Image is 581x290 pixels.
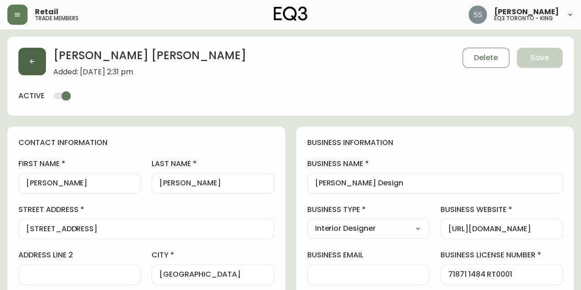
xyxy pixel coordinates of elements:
[18,159,141,169] label: first name
[307,205,429,215] label: business type
[494,8,559,16] span: [PERSON_NAME]
[468,6,487,24] img: f1b6f2cda6f3b51f95337c5892ce6799
[448,224,555,233] input: https://www.designshop.com
[274,6,308,21] img: logo
[307,138,563,148] h4: business information
[152,250,274,260] label: city
[152,159,274,169] label: last name
[35,8,58,16] span: Retail
[18,205,274,215] label: street address
[440,205,563,215] label: business website
[18,250,141,260] label: address line 2
[307,250,429,260] label: business email
[18,91,45,101] h4: active
[307,159,563,169] label: business name
[474,53,498,63] span: Delete
[494,16,553,21] h5: eq3 toronto - king
[53,68,246,76] span: Added: [DATE] 2:31 pm
[35,16,79,21] h5: trade members
[18,138,274,148] h4: contact information
[463,48,509,68] button: Delete
[440,250,563,260] label: business license number
[53,48,246,68] h2: [PERSON_NAME] [PERSON_NAME]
